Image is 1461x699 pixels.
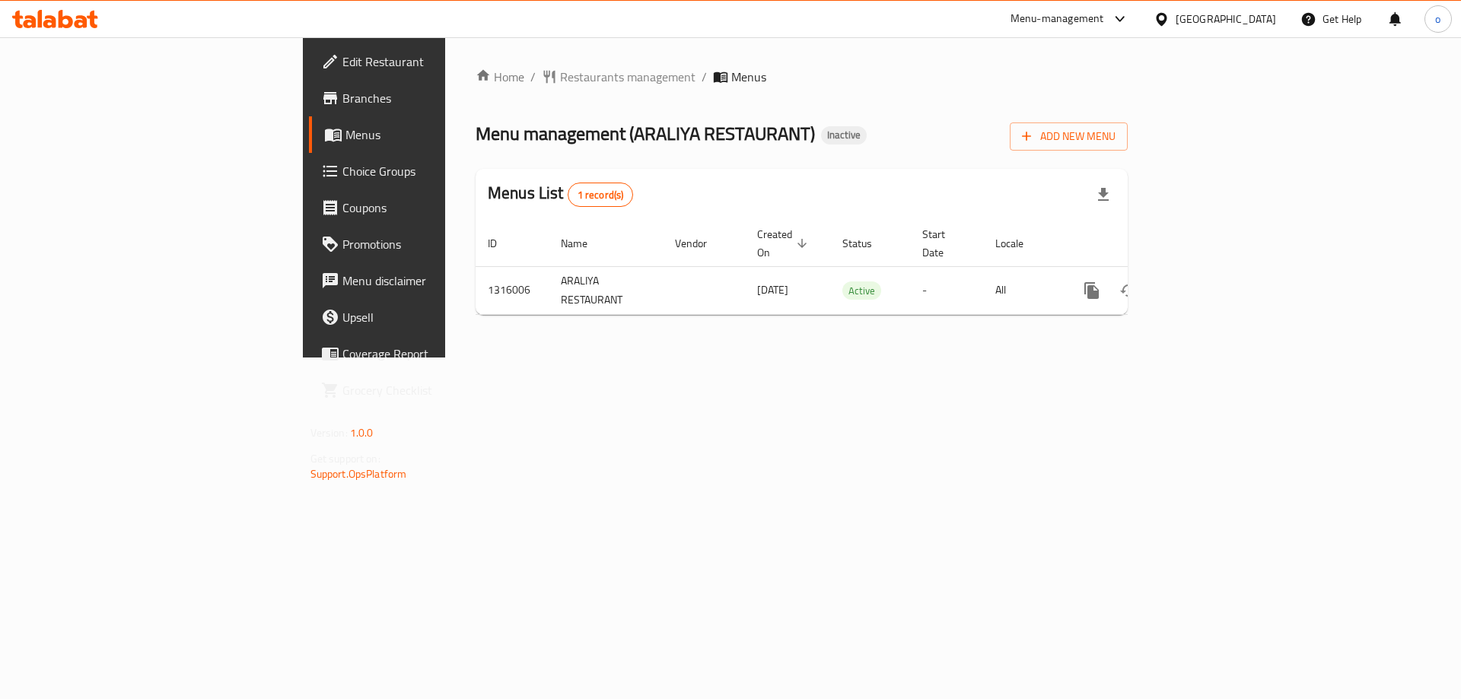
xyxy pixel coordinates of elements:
[1011,10,1104,28] div: Menu-management
[342,272,535,290] span: Menu disclaimer
[757,225,812,262] span: Created On
[842,281,881,300] div: Active
[309,189,547,226] a: Coupons
[309,116,547,153] a: Menus
[476,68,1128,86] nav: breadcrumb
[995,234,1043,253] span: Locale
[342,345,535,363] span: Coverage Report
[309,80,547,116] a: Branches
[549,266,663,314] td: ARALIYA RESTAURANT
[310,423,348,443] span: Version:
[842,282,881,300] span: Active
[309,335,547,372] a: Coverage Report
[821,129,867,141] span: Inactive
[542,68,695,86] a: Restaurants management
[476,221,1232,315] table: enhanced table
[1085,176,1122,213] div: Export file
[342,199,535,217] span: Coupons
[342,308,535,326] span: Upsell
[1176,11,1276,27] div: [GEOGRAPHIC_DATA]
[560,68,695,86] span: Restaurants management
[309,299,547,335] a: Upsell
[310,464,407,484] a: Support.OpsPlatform
[1074,272,1110,309] button: more
[342,235,535,253] span: Promotions
[568,188,633,202] span: 1 record(s)
[983,266,1062,314] td: All
[568,183,634,207] div: Total records count
[842,234,892,253] span: Status
[310,449,380,469] span: Get support on:
[1022,127,1116,146] span: Add New Menu
[309,43,547,80] a: Edit Restaurant
[1435,11,1440,27] span: o
[342,381,535,399] span: Grocery Checklist
[757,280,788,300] span: [DATE]
[675,234,727,253] span: Vendor
[922,225,965,262] span: Start Date
[342,162,535,180] span: Choice Groups
[561,234,607,253] span: Name
[702,68,707,86] li: /
[488,182,633,207] h2: Menus List
[350,423,374,443] span: 1.0.0
[476,116,815,151] span: Menu management ( ARALIYA RESTAURANT )
[488,234,517,253] span: ID
[309,226,547,262] a: Promotions
[1110,272,1147,309] button: Change Status
[910,266,983,314] td: -
[342,52,535,71] span: Edit Restaurant
[342,89,535,107] span: Branches
[821,126,867,145] div: Inactive
[309,262,547,299] a: Menu disclaimer
[731,68,766,86] span: Menus
[309,372,547,408] a: Grocery Checklist
[309,153,547,189] a: Choice Groups
[1010,122,1128,151] button: Add New Menu
[345,126,535,144] span: Menus
[1062,221,1232,267] th: Actions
